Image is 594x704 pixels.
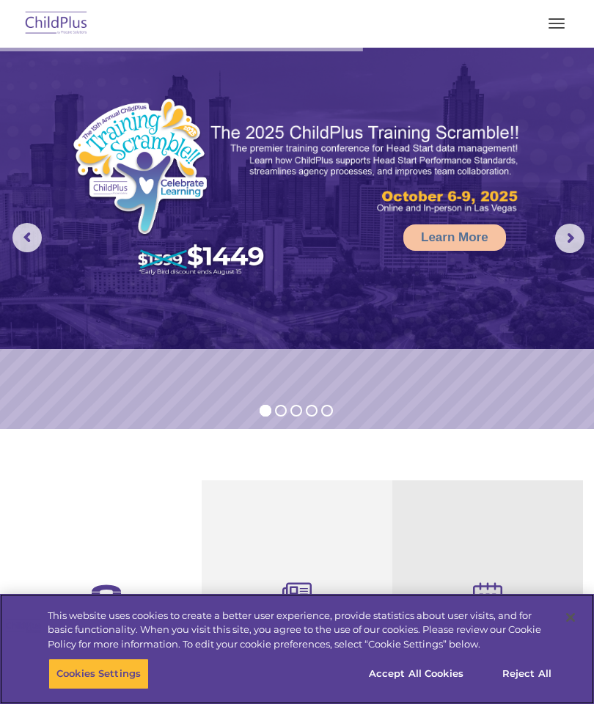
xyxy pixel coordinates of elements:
a: Learn More [403,224,506,251]
button: Accept All Cookies [361,659,472,689]
button: Reject All [481,659,573,689]
img: ChildPlus by Procare Solutions [22,7,91,41]
div: This website uses cookies to create a better user experience, provide statistics about user visit... [48,609,553,652]
button: Cookies Settings [48,659,149,689]
button: Close [554,601,587,634]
